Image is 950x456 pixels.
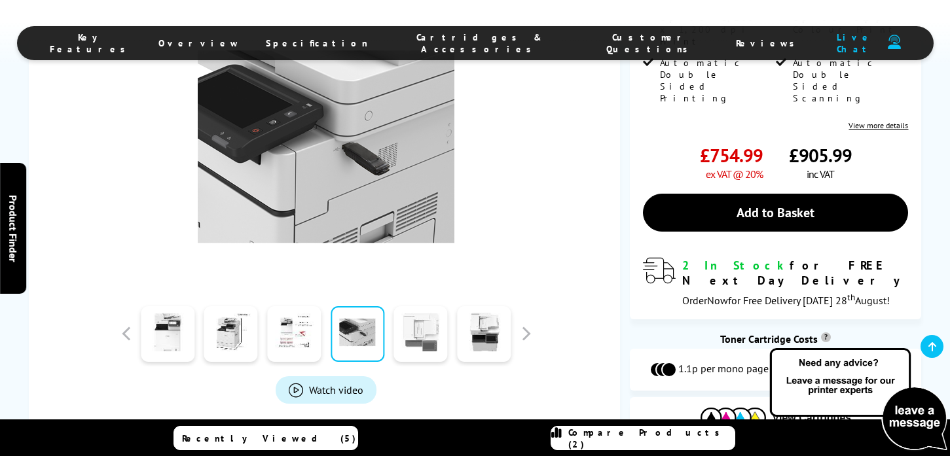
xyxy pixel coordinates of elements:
[682,258,790,273] span: 2 In Stock
[888,35,901,50] img: user-headset-duotone.svg
[682,294,890,307] span: Order for Free Delivery [DATE] 28 August!
[789,143,852,167] span: £905.99
[182,432,356,444] span: Recently Viewed (5)
[706,167,763,181] span: ex VAT @ 20%
[682,258,908,288] div: for FREE Next Day Delivery
[643,194,908,232] a: Add to Basket
[707,294,728,307] span: Now
[630,332,921,345] div: Toner Cartridge Costs
[700,143,763,167] span: £754.99
[643,258,908,306] div: modal_delivery
[551,426,735,450] a: Compare Products (2)
[807,167,834,181] span: inc VAT
[198,18,454,275] img: Thumbnail
[828,31,881,55] span: Live Chat
[50,31,132,55] span: Key Features
[276,376,376,404] a: Product_All_Videos
[640,407,911,429] button: View Cartridges
[158,37,240,49] span: Overview
[736,37,801,49] span: Reviews
[678,362,769,377] span: 1.1p per mono page
[568,427,735,450] span: Compare Products (2)
[821,332,831,342] sup: Cost per page
[394,31,566,55] span: Cartridges & Accessories
[767,346,950,453] img: Open Live Chat window
[309,383,363,396] span: Watch video
[847,291,855,303] sup: th
[849,120,908,130] a: View more details
[660,57,773,104] span: Automatic Double Sided Printing
[591,31,710,55] span: Customer Questions
[266,37,368,49] span: Specification
[701,408,766,428] img: Cartridges
[174,426,358,450] a: Recently Viewed (5)
[793,57,906,104] span: Automatic Double Sided Scanning
[7,194,20,262] span: Product Finder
